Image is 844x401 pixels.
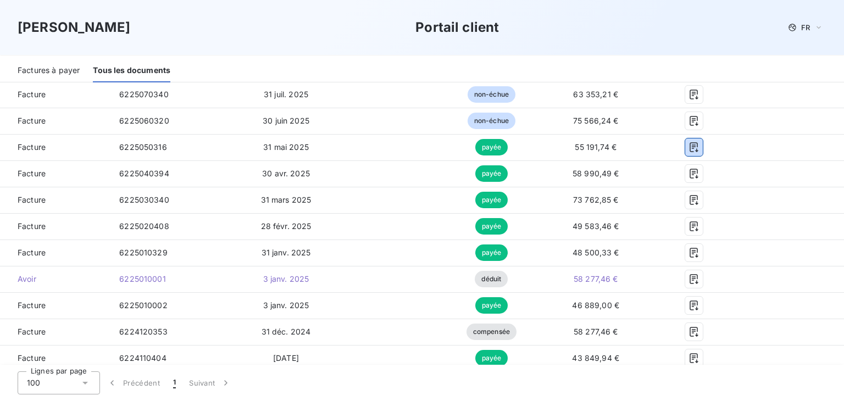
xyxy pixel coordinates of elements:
[475,192,508,208] span: payée
[119,327,168,336] span: 6224120353
[475,271,508,287] span: déduit
[9,168,102,179] span: Facture
[573,90,618,99] span: 63 353,21 €
[475,244,508,261] span: payée
[9,89,102,100] span: Facture
[264,90,308,99] span: 31 juil. 2025
[100,371,166,394] button: Précédent
[18,18,130,37] h3: [PERSON_NAME]
[475,165,508,182] span: payée
[573,248,619,257] span: 48 500,33 €
[166,371,182,394] button: 1
[9,221,102,232] span: Facture
[263,274,309,283] span: 3 janv. 2025
[475,218,508,235] span: payée
[119,116,169,125] span: 6225060320
[119,274,166,283] span: 6225010001
[9,326,102,337] span: Facture
[9,300,102,311] span: Facture
[9,353,102,364] span: Facture
[261,221,312,231] span: 28 févr. 2025
[173,377,176,388] span: 1
[119,248,168,257] span: 6225010329
[119,142,167,152] span: 6225050316
[801,23,810,32] span: FR
[572,300,619,310] span: 46 889,00 €
[9,194,102,205] span: Facture
[467,324,517,340] span: compensée
[27,377,40,388] span: 100
[573,195,619,204] span: 73 762,85 €
[475,350,508,366] span: payée
[573,116,619,125] span: 75 566,24 €
[262,327,311,336] span: 31 déc. 2024
[119,221,169,231] span: 6225020408
[475,297,508,314] span: payée
[574,327,618,336] span: 58 277,46 €
[18,59,80,82] div: Factures à payer
[9,274,102,285] span: Avoir
[119,90,169,99] span: 6225070340
[119,169,169,178] span: 6225040394
[262,248,311,257] span: 31 janv. 2025
[415,18,499,37] h3: Portail client
[263,142,309,152] span: 31 mai 2025
[572,353,619,363] span: 43 849,94 €
[93,59,170,82] div: Tous les documents
[573,169,619,178] span: 58 990,49 €
[273,353,299,363] span: [DATE]
[574,274,618,283] span: 58 277,46 €
[119,195,169,204] span: 6225030340
[9,142,102,153] span: Facture
[263,300,309,310] span: 3 janv. 2025
[468,86,515,103] span: non-échue
[182,371,238,394] button: Suivant
[261,195,312,204] span: 31 mars 2025
[475,139,508,155] span: payée
[9,115,102,126] span: Facture
[119,300,168,310] span: 6225010002
[9,247,102,258] span: Facture
[119,353,166,363] span: 6224110404
[262,169,310,178] span: 30 avr. 2025
[468,113,515,129] span: non-échue
[575,142,617,152] span: 55 191,74 €
[573,221,619,231] span: 49 583,46 €
[263,116,309,125] span: 30 juin 2025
